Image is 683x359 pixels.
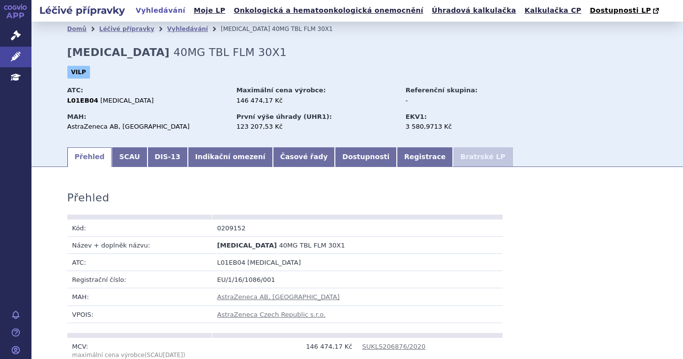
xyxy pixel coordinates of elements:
[237,86,326,94] strong: Maximální cena výrobce:
[429,4,519,17] a: Úhradová kalkulačka
[148,147,188,167] a: DIS-13
[212,271,503,288] td: EU/1/16/1086/001
[217,259,245,266] span: L01EB04
[67,147,112,167] a: Přehled
[67,97,98,104] strong: L01EB04
[174,46,287,58] span: 40MG TBL FLM 30X1
[217,242,277,249] span: [MEDICAL_DATA]
[67,288,212,305] td: MAH:
[212,220,357,237] td: 0209152
[188,147,273,167] a: Indikační omezení
[67,26,87,32] a: Domů
[587,4,664,18] a: Dostupnosti LP
[191,4,228,17] a: Moje LP
[67,86,84,94] strong: ATC:
[590,6,651,14] span: Dostupnosti LP
[167,26,208,32] a: Vyhledávání
[221,26,270,32] span: [MEDICAL_DATA]
[272,26,333,32] span: 40MG TBL FLM 30X1
[237,96,396,105] div: 146 474,17 Kč
[67,46,170,58] strong: [MEDICAL_DATA]
[237,113,332,120] strong: První výše úhrady (UHR1):
[67,236,212,253] td: Název + doplněk názvu:
[67,254,212,271] td: ATC:
[231,4,426,17] a: Onkologická a hematoonkologická onemocnění
[31,3,133,17] h2: Léčivé přípravky
[406,113,427,120] strong: EKV1:
[67,305,212,323] td: VPOIS:
[67,271,212,288] td: Registrační číslo:
[522,4,585,17] a: Kalkulačka CP
[99,26,154,32] a: Léčivé přípravky
[247,259,301,266] span: [MEDICAL_DATA]
[335,147,397,167] a: Dostupnosti
[273,147,335,167] a: Časové řady
[72,352,185,359] span: (SCAU )
[67,113,87,120] strong: MAH:
[133,4,188,17] a: Vyhledávání
[112,147,147,167] a: SCAU
[217,311,326,318] a: AstraZeneca Czech Republic s.r.o.
[72,352,145,359] span: maximální cena výrobce
[100,97,154,104] span: [MEDICAL_DATA]
[67,66,90,79] span: VILP
[406,86,477,94] strong: Referenční skupina:
[163,352,183,359] span: [DATE]
[362,343,426,350] a: SUKLS206876/2020
[67,122,227,131] div: AstraZeneca AB, [GEOGRAPHIC_DATA]
[406,96,516,105] div: -
[279,242,345,249] span: 40MG TBL FLM 30X1
[237,122,396,131] div: 123 207,53 Kč
[406,122,516,131] div: 3 580,9713 Kč
[67,220,212,237] td: Kód:
[397,147,453,167] a: Registrace
[217,293,340,301] a: AstraZeneca AB, [GEOGRAPHIC_DATA]
[67,192,110,204] h3: Přehled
